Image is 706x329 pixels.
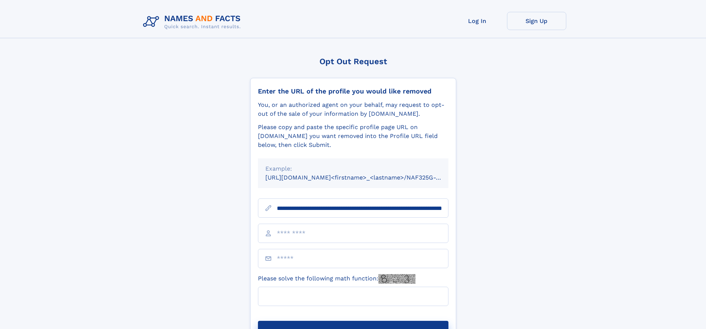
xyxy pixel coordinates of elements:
[258,87,448,95] div: Enter the URL of the profile you would like removed
[507,12,566,30] a: Sign Up
[448,12,507,30] a: Log In
[265,164,441,173] div: Example:
[140,12,247,32] img: Logo Names and Facts
[265,174,463,181] small: [URL][DOMAIN_NAME]<firstname>_<lastname>/NAF325G-xxxxxxxx
[258,274,415,284] label: Please solve the following math function:
[258,123,448,149] div: Please copy and paste the specific profile page URL on [DOMAIN_NAME] you want removed into the Pr...
[250,57,456,66] div: Opt Out Request
[258,101,448,118] div: You, or an authorized agent on your behalf, may request to opt-out of the sale of your informatio...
